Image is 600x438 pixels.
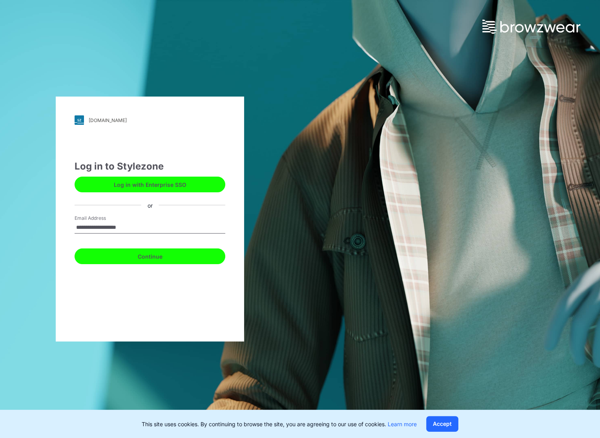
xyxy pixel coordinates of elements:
[75,159,225,173] div: Log in to Stylezone
[426,416,458,432] button: Accept
[141,201,159,209] div: or
[75,215,129,222] label: Email Address
[75,115,84,125] img: svg+xml;base64,PHN2ZyB3aWR0aD0iMjgiIGhlaWdodD0iMjgiIHZpZXdCb3g9IjAgMCAyOCAyOCIgZmlsbD0ibm9uZSIgeG...
[89,117,127,123] div: [DOMAIN_NAME]
[482,20,580,34] img: browzwear-logo.73288ffb.svg
[75,177,225,192] button: Log in with Enterprise SSO
[388,421,417,427] a: Learn more
[75,248,225,264] button: Continue
[142,420,417,428] p: This site uses cookies. By continuing to browse the site, you are agreeing to our use of cookies.
[75,115,225,125] a: [DOMAIN_NAME]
